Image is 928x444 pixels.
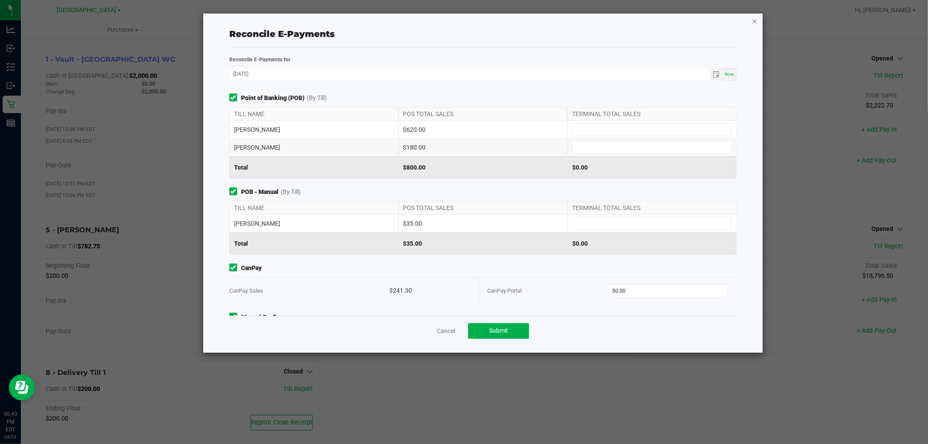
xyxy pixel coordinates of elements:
[488,287,522,294] span: CanPay Portal
[229,157,399,178] div: Total
[567,107,737,120] div: TERMINAL TOTAL SALES
[229,201,399,214] div: TILL NAME
[241,187,278,197] strong: POB - Manual
[437,327,455,335] a: Cancel
[399,233,568,254] div: $35.00
[229,287,263,294] span: CanPay Sales
[229,68,710,79] input: Date
[399,215,568,232] div: $35.00
[229,57,291,63] strong: Reconcile E-Payments for
[567,201,737,214] div: TERMINAL TOTAL SALES
[229,121,399,138] div: [PERSON_NAME]
[229,215,399,232] div: [PERSON_NAME]
[567,233,737,254] div: $0.00
[241,313,283,322] strong: Manual CanPay
[399,201,568,214] div: POS TOTAL SALES
[489,327,508,334] span: Submit
[229,187,241,197] form-toggle: Include in reconciliation
[389,277,469,304] div: $241.30
[399,157,568,178] div: $800.00
[725,72,734,77] span: Now
[229,139,399,156] div: [PERSON_NAME]
[229,93,241,103] form-toggle: Include in reconciliation
[567,157,737,178] div: $0.00
[468,323,529,339] button: Submit
[229,264,241,273] form-toggle: Include in reconciliation
[399,107,568,120] div: POS TOTAL SALES
[229,313,241,322] form-toggle: Include in reconciliation
[281,187,301,197] span: (By Till)
[9,374,35,401] iframe: Resource center
[241,264,261,273] strong: CanPay
[710,68,723,80] span: Toggle calendar
[229,107,399,120] div: TILL NAME
[399,121,568,138] div: $620.00
[307,93,327,103] span: (By Till)
[229,233,399,254] div: Total
[399,139,568,156] div: $180.00
[229,27,737,40] div: Reconcile E-Payments
[241,93,305,103] strong: Point of Banking (POB)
